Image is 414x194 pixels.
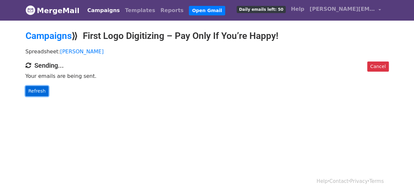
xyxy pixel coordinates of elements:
a: Open Gmail [189,6,225,15]
a: Campaigns [85,4,122,17]
span: Daily emails left: 50 [237,6,285,13]
p: Your emails are being sent. [26,73,389,79]
h2: ⟫ First Logo Digitizing – Pay Only If You’re Happy! [26,30,389,42]
a: MergeMail [26,4,80,17]
iframe: Chat Widget [381,163,414,194]
a: Refresh [26,86,49,96]
a: Campaigns [26,30,72,41]
p: Spreadsheet: [26,48,389,55]
a: Reports [158,4,186,17]
a: Daily emails left: 50 [234,3,288,16]
a: Cancel [367,62,388,72]
a: Help [316,178,328,184]
img: MergeMail logo [26,5,35,15]
a: Contact [329,178,348,184]
a: Templates [122,4,158,17]
a: Privacy [350,178,368,184]
a: Terms [369,178,384,184]
a: [PERSON_NAME] [60,48,104,55]
a: Help [288,3,307,16]
h4: Sending... [26,62,389,69]
a: [PERSON_NAME][EMAIL_ADDRESS][DOMAIN_NAME] [307,3,384,18]
span: [PERSON_NAME][EMAIL_ADDRESS][DOMAIN_NAME] [310,5,375,13]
